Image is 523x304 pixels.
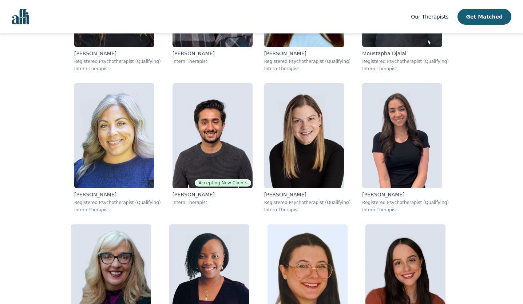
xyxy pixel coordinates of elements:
span: Accepting New Clients [195,179,251,187]
span: Our Therapists [411,14,448,20]
p: Intern Therapist [264,66,351,72]
p: Intern Therapist [264,207,351,213]
img: Kate_Gibson [264,83,344,188]
p: Intern Therapist [362,66,449,72]
p: Intern Therapist [173,59,253,64]
button: Get Matched [457,9,511,25]
p: Moustapha Djalal [362,50,449,57]
img: alli logo [12,9,29,24]
p: Registered Psychotherapist (Qualifying) [362,59,449,64]
p: [PERSON_NAME] [173,50,253,57]
a: Our Therapists [411,12,448,21]
p: Registered Psychotherapist (Qualifying) [74,59,161,64]
img: Daniel_Mendes [173,83,253,188]
p: Registered Psychotherapist (Qualifying) [74,200,161,205]
img: Tamara_Orlando [362,83,442,188]
p: Registered Psychotherapist (Qualifying) [362,200,449,205]
p: [PERSON_NAME] [362,191,449,198]
a: Tamara_Orlando[PERSON_NAME]Registered Psychotherapist (Qualifying)Intern Therapist [356,77,455,219]
p: Intern Therapist [362,207,449,213]
p: Intern Therapist [173,200,253,205]
p: [PERSON_NAME] [173,191,253,198]
a: Daniel_MendesAccepting New Clients[PERSON_NAME]Intern Therapist [167,77,258,219]
p: [PERSON_NAME] [74,50,161,57]
a: Melissa_Klassen[PERSON_NAME]Registered Psychotherapist (Qualifying)Intern Therapist [68,77,167,219]
p: Registered Psychotherapist (Qualifying) [264,59,351,64]
p: [PERSON_NAME] [74,191,161,198]
p: [PERSON_NAME] [264,191,351,198]
a: Kate_Gibson[PERSON_NAME]Registered Psychotherapist (Qualifying)Intern Therapist [258,77,357,219]
p: Intern Therapist [74,66,161,72]
img: Melissa_Klassen [74,83,154,188]
p: Intern Therapist [74,207,161,213]
p: [PERSON_NAME] [264,50,351,57]
p: Registered Psychotherapist (Qualifying) [264,200,351,205]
